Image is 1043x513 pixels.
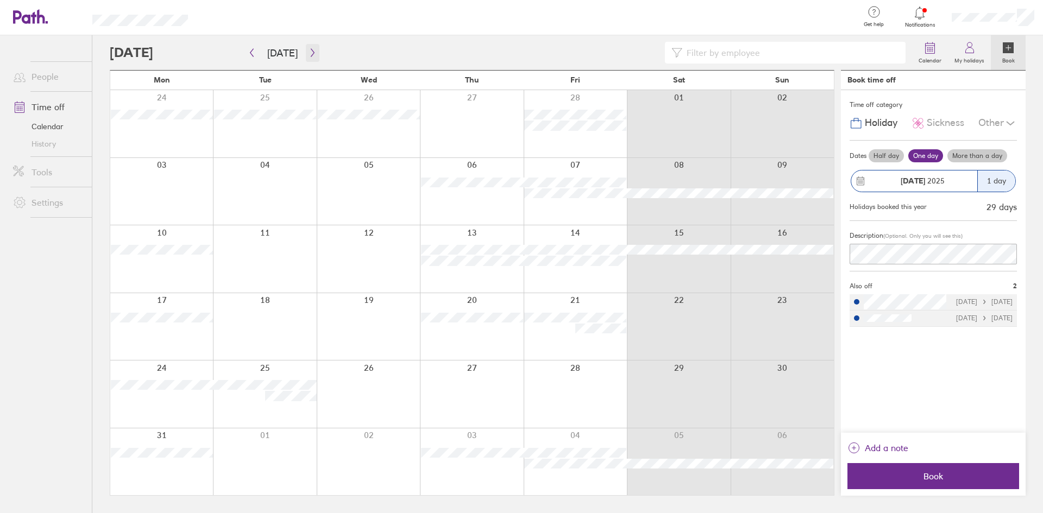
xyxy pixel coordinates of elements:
label: My holidays [948,54,991,64]
a: Tools [4,161,92,183]
span: Fri [570,75,580,84]
label: Half day [869,149,904,162]
span: Description [850,231,883,239]
span: Mon [154,75,170,84]
a: Settings [4,192,92,213]
button: [DATE] [259,44,306,62]
a: Calendar [912,35,948,70]
a: People [4,66,92,87]
a: Time off [4,96,92,118]
label: Calendar [912,54,948,64]
div: [DATE] [DATE] [956,298,1013,306]
div: 1 day [977,170,1015,192]
a: Book [991,35,1026,70]
span: Thu [465,75,479,84]
label: More than a day [947,149,1007,162]
span: Get help [856,21,891,28]
div: Other [978,113,1017,134]
a: My holidays [948,35,991,70]
span: Book [855,471,1011,481]
span: 2 [1013,282,1017,290]
button: [DATE] 20251 day [850,164,1017,198]
div: Book time off [847,75,896,84]
a: History [4,135,92,153]
span: Sat [673,75,685,84]
button: Book [847,463,1019,489]
span: Tue [259,75,272,84]
label: Book [996,54,1021,64]
span: Also off [850,282,872,290]
strong: [DATE] [901,176,925,186]
a: Calendar [4,118,92,135]
input: Filter by employee [682,42,899,63]
a: Notifications [902,5,938,28]
span: Add a note [865,439,908,457]
span: Sickness [927,117,964,129]
span: Holiday [865,117,897,129]
span: Wed [361,75,377,84]
span: 2025 [901,176,945,185]
div: 29 days [987,202,1017,212]
span: Dates [850,152,866,160]
span: Notifications [902,22,938,28]
div: Time off category [850,97,1017,113]
button: Add a note [847,439,908,457]
span: Sun [775,75,789,84]
div: Holidays booked this year [850,203,927,211]
div: [DATE] [DATE] [956,314,1013,322]
label: One day [908,149,943,162]
span: (Optional. Only you will see this) [883,232,963,239]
